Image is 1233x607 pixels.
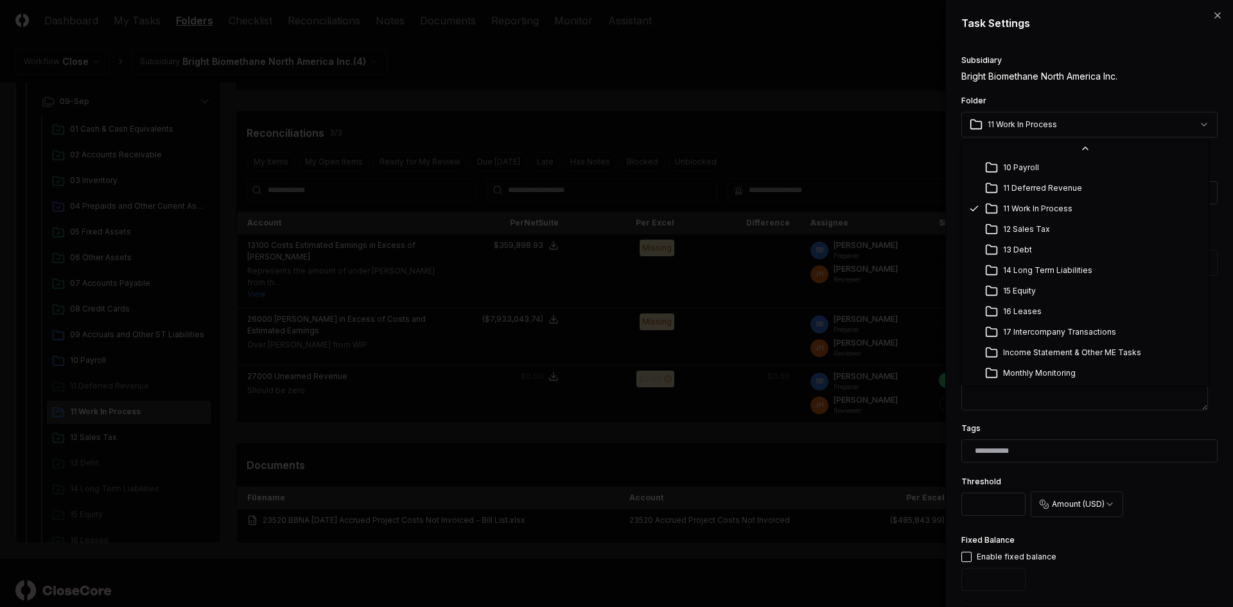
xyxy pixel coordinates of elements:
[1003,367,1076,379] div: Monthly Monitoring
[1003,326,1116,338] div: 17 Intercompany Transactions
[1003,224,1050,235] div: 12 Sales Tax
[1003,265,1092,276] div: 14 Long Term Liabilities
[1003,182,1082,194] div: 11 Deferred Revenue
[1003,244,1032,256] div: 13 Debt
[1003,285,1036,297] div: 15 Equity
[1003,347,1141,358] div: Income Statement & Other ME Tasks
[1003,306,1042,317] div: 16 Leases
[1003,203,1072,215] div: 11 Work In Process
[1003,162,1039,173] div: 10 Payroll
